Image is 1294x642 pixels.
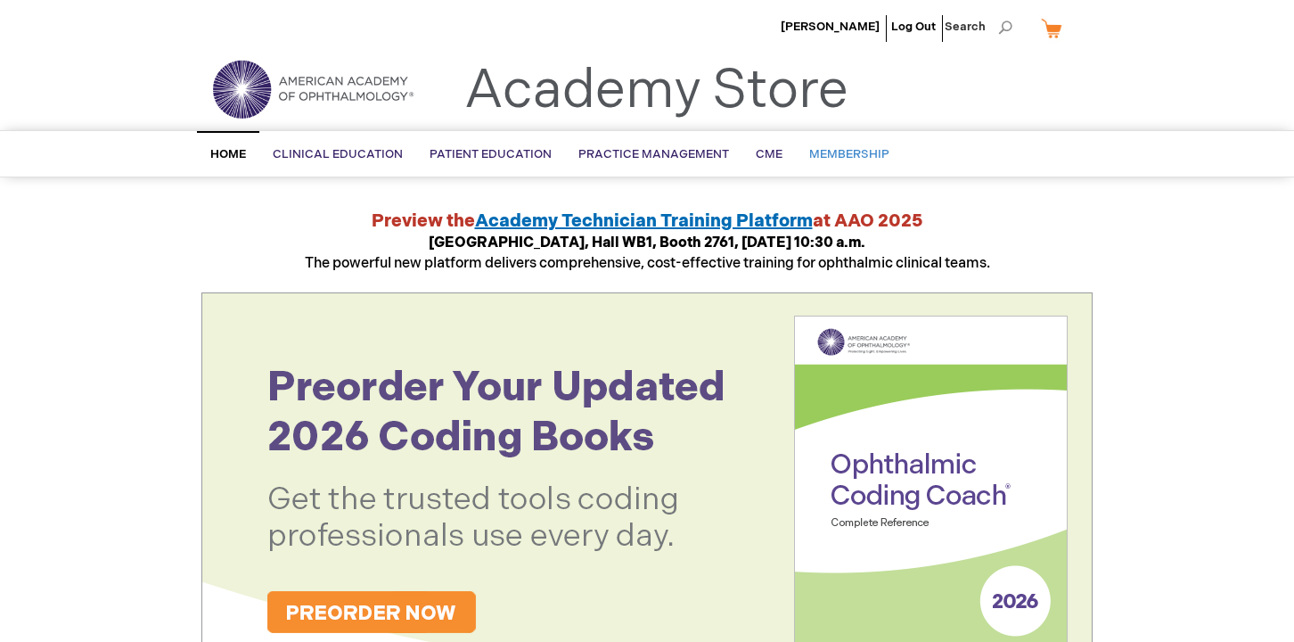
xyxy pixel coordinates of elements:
[756,147,782,161] span: CME
[429,235,865,251] strong: [GEOGRAPHIC_DATA], Hall WB1, Booth 2761, [DATE] 10:30 a.m.
[372,210,923,232] strong: Preview the at AAO 2025
[475,210,813,232] a: Academy Technician Training Platform
[305,235,990,272] span: The powerful new platform delivers comprehensive, cost-effective training for ophthalmic clinical...
[891,20,936,34] a: Log Out
[464,59,848,123] a: Academy Store
[781,20,880,34] a: [PERSON_NAME]
[809,147,889,161] span: Membership
[273,147,403,161] span: Clinical Education
[578,147,729,161] span: Practice Management
[945,9,1012,45] span: Search
[210,147,246,161] span: Home
[430,147,552,161] span: Patient Education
